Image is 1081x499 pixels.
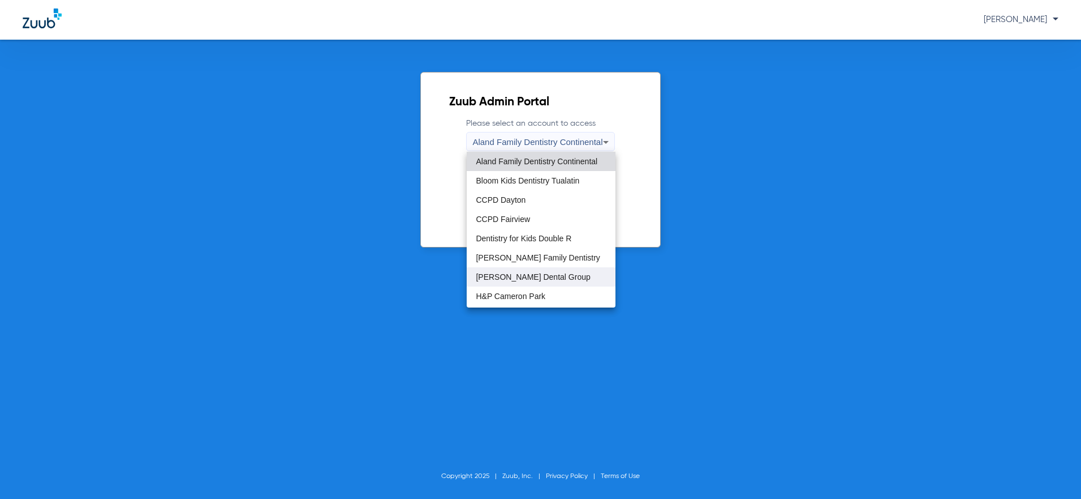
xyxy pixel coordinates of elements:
[476,215,530,223] span: CCPD Fairview
[476,254,600,262] span: [PERSON_NAME] Family Dentistry
[476,177,579,185] span: Bloom Kids Dentistry Tualatin
[476,292,545,300] span: H&P Cameron Park
[476,196,526,204] span: CCPD Dayton
[476,273,590,281] span: [PERSON_NAME] Dental Group
[1024,445,1081,499] iframe: Chat Widget
[476,234,571,242] span: Dentistry for Kids Double R
[476,157,597,165] span: Aland Family Dentistry Continental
